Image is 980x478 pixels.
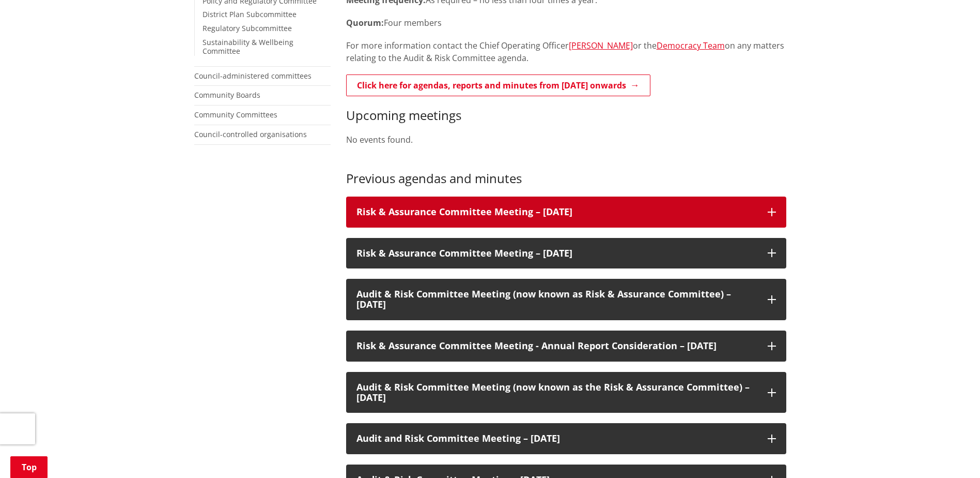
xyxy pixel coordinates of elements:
h3: Risk & Assurance Committee Meeting – [DATE] [356,207,757,217]
a: Council-administered committees [194,71,312,81]
p: No events found. [346,133,786,146]
a: Regulatory Subcommittee [203,23,292,33]
strong: Quorum: [346,17,384,28]
a: Democracy Team [657,40,725,51]
iframe: Messenger Launcher [932,435,970,472]
h3: Previous agendas and minutes [346,156,786,186]
a: Click here for agendas, reports and minutes from [DATE] onwards [346,74,650,96]
a: [PERSON_NAME] [569,40,633,51]
p: For more information contact the Chief Operating Officer or the on any matters relating to the Au... [346,39,786,64]
a: Community Boards [194,90,260,100]
p: Four members [346,17,786,29]
a: Community Committees [194,110,277,119]
a: Sustainability & Wellbeing Committee [203,37,293,56]
h3: Audit and Risk Committee Meeting – [DATE] [356,434,757,444]
a: Council-controlled organisations [194,129,307,139]
a: Top [10,456,48,478]
h3: Audit & Risk Committee Meeting (now known as the Risk & Assurance Committee) – [DATE] [356,382,757,403]
h3: Risk & Assurance Committee Meeting - Annual Report Consideration – [DATE] [356,341,757,351]
h3: Audit & Risk Committee Meeting (now known as Risk & Assurance Committee) – [DATE] [356,289,757,310]
h3: Risk & Assurance Committee Meeting – [DATE] [356,248,757,259]
a: District Plan Subcommittee [203,9,297,19]
h3: Upcoming meetings [346,108,786,123]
